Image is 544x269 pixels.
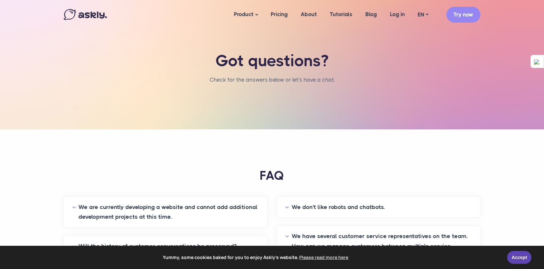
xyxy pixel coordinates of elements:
a: Blog [359,2,383,27]
button: Will the history of customer conversations be preserved? [72,241,259,251]
a: Tutorials [323,2,359,27]
a: Product [227,2,264,27]
a: Check for the answers below or let's have a chat. [210,75,335,85]
button: We have several customer service representatives on the team. How can we manage customers between... [285,231,472,261]
a: Pricing [264,2,294,27]
span: Yummy, some cookies baked for you to enjoy Askly's website. [9,253,503,262]
a: About [294,2,323,27]
h2: FAQ [64,168,480,184]
button: We are currently developing a website and cannot add additional development projects at this time. [72,202,259,222]
h1: Got questions? [170,52,374,70]
a: Accept [507,251,531,264]
a: Log in [383,2,411,27]
button: We don't like robots and chatbots. [285,202,472,212]
a: learn more about cookies [298,253,350,262]
a: EN [411,10,435,19]
nav: breadcrumb [210,75,335,91]
img: Askly [64,9,107,20]
img: DB_AMPERSAND_Pantone.svg [534,59,539,65]
a: Try now [446,7,480,23]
